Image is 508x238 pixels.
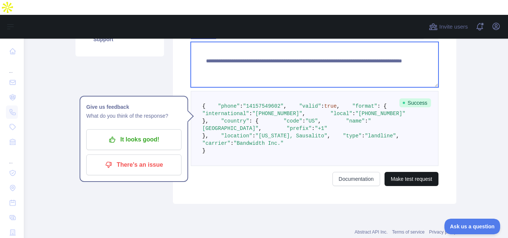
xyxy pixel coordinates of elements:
span: : { [249,118,258,124]
span: "country" [221,118,249,124]
span: : [362,133,365,139]
span: , [327,133,330,139]
span: "name" [346,118,365,124]
span: : [249,111,252,117]
span: : [352,111,355,117]
button: Invite users [427,21,469,33]
span: "location" [221,133,252,139]
p: It looks good! [92,133,176,146]
span: : [312,125,315,131]
span: , [283,103,286,109]
span: "phone" [218,103,240,109]
span: "code" [283,118,302,124]
span: "[PHONE_NUMBER]" [356,111,405,117]
span: }, [202,133,209,139]
p: There's an issue [92,159,176,171]
span: , [396,133,399,139]
span: true [324,103,337,109]
span: "local" [330,111,352,117]
span: "valid" [299,103,321,109]
div: ... [6,150,18,165]
span: } [202,148,205,154]
span: : [365,118,368,124]
span: "+1" [315,125,327,131]
span: "landline" [365,133,396,139]
span: , [337,103,340,109]
span: }, [202,118,209,124]
span: : [252,133,255,139]
span: "format" [352,103,377,109]
a: Terms of service [392,229,424,235]
span: : [240,103,243,109]
span: , [318,118,321,124]
a: Abstract API Inc. [355,229,388,235]
span: "prefix" [287,125,312,131]
a: Documentation [332,172,380,186]
span: : [231,140,234,146]
p: What do you think of the response? [86,111,181,120]
span: "14157549602" [243,103,283,109]
iframe: Toggle Customer Support [444,219,501,234]
button: There's an issue [86,154,181,175]
span: Success [399,98,431,107]
span: , [302,111,305,117]
div: ... [6,59,18,74]
span: , [258,125,261,131]
span: "type" [343,133,361,139]
button: It looks good! [86,129,181,150]
span: "[US_STATE], Sausalito" [255,133,327,139]
span: "international" [202,111,249,117]
h1: Give us feedback [86,102,181,111]
span: "US" [305,118,318,124]
span: "Bandwidth Inc." [234,140,283,146]
span: "[PHONE_NUMBER]" [252,111,302,117]
span: : { [377,103,387,109]
span: "carrier" [202,140,231,146]
span: : [302,118,305,124]
span: Invite users [439,23,468,31]
a: Privacy policy [429,229,456,235]
a: Support [84,31,155,48]
span: : [321,103,324,109]
button: Make test request [385,172,438,186]
span: { [202,103,205,109]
